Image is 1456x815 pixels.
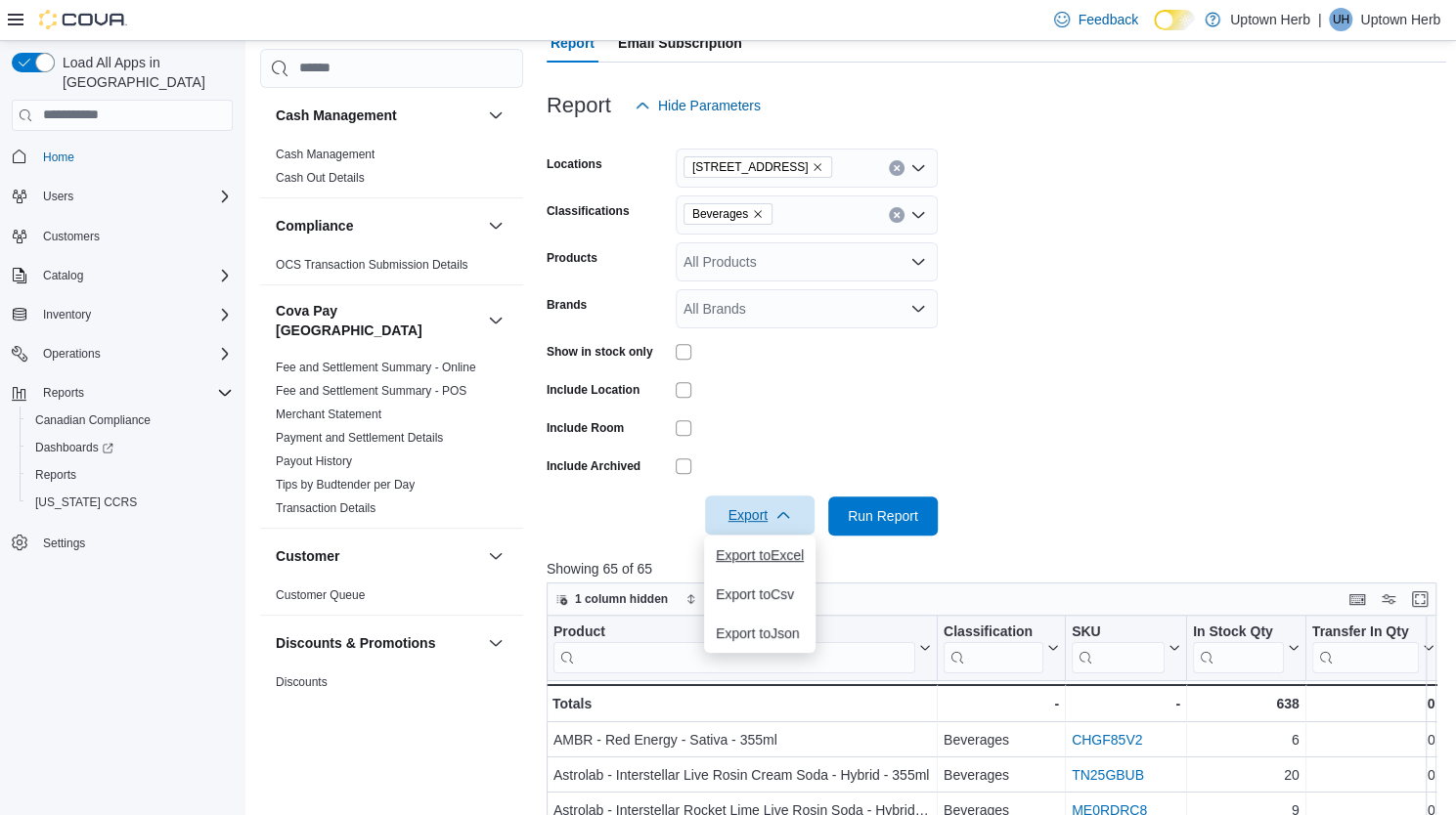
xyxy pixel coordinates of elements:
[910,254,926,270] button: Open list of options
[276,360,476,375] span: Fee and Settlement Summary - Online
[1072,732,1142,748] a: CHGF85V2
[276,407,381,422] span: Merchant Statement
[35,264,233,287] span: Catalog
[276,431,443,445] a: Payment and Settlement Details
[944,622,1059,672] button: Classification
[276,500,375,516] span: Transaction Details
[43,150,74,165] span: Home
[276,454,352,468] a: Payout History
[43,346,101,362] span: Operations
[276,258,468,272] a: OCS Transaction Submission Details
[627,86,769,125] button: Hide Parameters
[260,143,523,197] div: Cash Management
[276,106,397,125] h3: Cash Management
[944,622,1043,672] div: Classification
[553,622,931,672] button: Product
[1311,622,1419,641] div: Transfer In Qty
[910,160,926,176] button: Open list of options
[35,225,108,248] a: Customers
[276,698,369,713] span: Promotion Details
[692,204,748,224] span: Beverages
[276,383,466,399] span: Fee and Settlement Summary - POS
[4,340,241,367] button: Operations
[692,157,809,177] span: [STREET_ADDRESS]
[548,587,676,611] button: 1 column hidden
[484,309,507,332] button: Cova Pay [GEOGRAPHIC_DATA]
[889,160,904,176] button: Clear input
[35,467,76,483] span: Reports
[276,633,435,653] h3: Discounts & Promotions
[276,633,480,653] button: Discounts & Promotions
[552,692,931,715] div: Totals
[1193,622,1284,672] div: In Stock Qty
[553,622,915,641] div: Product
[260,356,523,528] div: Cova Pay [GEOGRAPHIC_DATA]
[276,587,365,603] span: Customer Queue
[678,587,765,611] button: Sort fields
[944,763,1059,787] div: Beverages
[43,536,85,551] span: Settings
[684,203,772,225] span: Beverages
[812,161,823,173] button: Remove 56 King St N., Waterloo from selection in this group
[1193,622,1300,672] button: In Stock Qty
[547,420,624,436] label: Include Room
[12,135,233,608] nav: Complex example
[35,303,233,326] span: Inventory
[1311,622,1419,672] div: Transfer In Qty
[276,407,381,421] a: Merchant Statement
[704,536,816,575] button: Export toExcel
[1377,587,1400,611] button: Display options
[618,23,742,63] span: Email Subscription
[1318,8,1322,31] p: |
[553,728,931,751] div: AMBR - Red Energy - Sativa - 355ml
[276,501,375,515] a: Transaction Details
[551,23,595,63] span: Report
[260,670,523,749] div: Discounts & Promotions
[1329,8,1352,31] div: Uptown Herb
[848,506,918,526] span: Run Report
[276,546,339,566] h3: Customer
[35,342,109,365] button: Operations
[658,96,761,115] span: Hide Parameters
[276,170,365,186] span: Cash Out Details
[547,458,640,474] label: Include Archived
[35,185,81,208] button: Users
[1360,8,1440,31] p: Uptown Herb
[547,559,1446,579] p: Showing 65 of 65
[27,436,233,459] span: Dashboards
[553,622,915,672] div: Product
[43,268,83,283] span: Catalog
[1193,622,1284,641] div: In Stock Qty
[547,156,602,172] label: Locations
[944,728,1059,751] div: Beverages
[1311,728,1434,751] div: 0
[20,434,241,461] a: Dashboards
[1193,728,1300,751] div: 6
[1346,587,1369,611] button: Keyboard shortcuts
[276,546,480,566] button: Customer
[27,408,233,432] span: Canadian Compliance
[27,436,121,459] a: Dashboards
[944,692,1059,715] div: -
[35,532,93,555] a: Settings
[35,145,233,169] span: Home
[1193,692,1300,715] div: 638
[276,147,375,162] span: Cash Management
[35,412,151,428] span: Canadian Compliance
[27,491,233,514] span: Washington CCRS
[1072,767,1144,783] a: TN25GBUB
[553,763,931,787] div: Astrolab - Interstellar Live Rosin Cream Soda - Hybrid - 355ml
[484,631,507,655] button: Discounts & Promotions
[276,361,476,374] a: Fee and Settlement Summary - Online
[276,453,352,469] span: Payout History
[35,264,91,287] button: Catalog
[1072,622,1165,641] div: SKU
[1072,622,1180,672] button: SKU
[35,224,233,248] span: Customers
[27,491,145,514] a: [US_STATE] CCRS
[276,588,365,602] a: Customer Queue
[35,381,233,405] span: Reports
[4,262,241,289] button: Catalog
[910,301,926,317] button: Open list of options
[35,494,137,510] span: [US_STATE] CCRS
